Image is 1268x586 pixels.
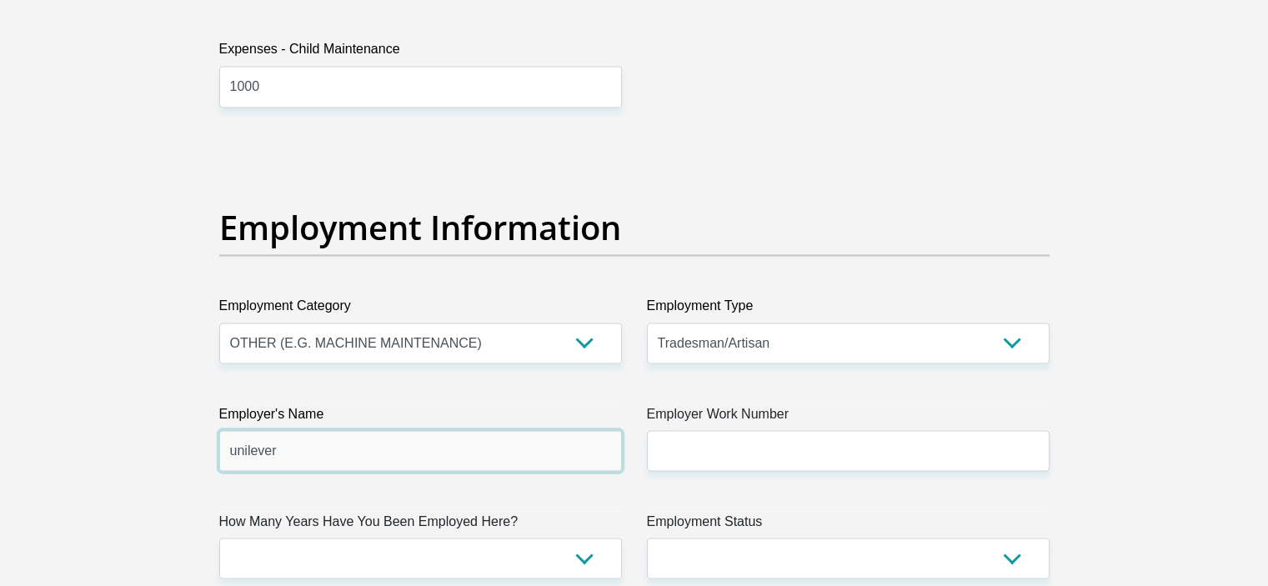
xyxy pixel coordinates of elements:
[219,511,622,538] label: How Many Years Have You Been Employed Here?
[219,208,1050,248] h2: Employment Information
[219,39,622,66] label: Expenses - Child Maintenance
[219,296,622,323] label: Employment Category
[647,403,1050,430] label: Employer Work Number
[647,511,1050,538] label: Employment Status
[647,296,1050,323] label: Employment Type
[219,430,622,471] input: Employer's Name
[647,430,1050,471] input: Employer Work Number
[219,403,622,430] label: Employer's Name
[219,66,622,107] input: Expenses - Child Maintenance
